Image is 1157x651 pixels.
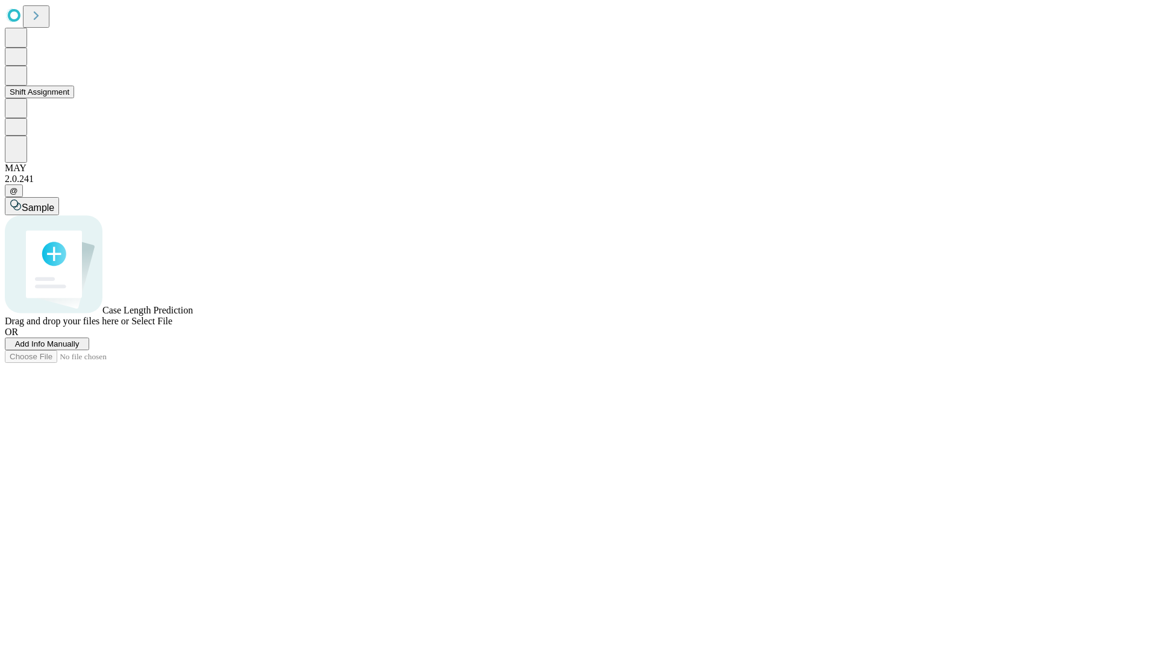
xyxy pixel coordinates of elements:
[5,86,74,98] button: Shift Assignment
[15,339,80,348] span: Add Info Manually
[5,174,1152,184] div: 2.0.241
[5,163,1152,174] div: MAY
[10,186,18,195] span: @
[5,184,23,197] button: @
[102,305,193,315] span: Case Length Prediction
[5,316,129,326] span: Drag and drop your files here or
[5,338,89,350] button: Add Info Manually
[131,316,172,326] span: Select File
[5,327,18,337] span: OR
[22,203,54,213] span: Sample
[5,197,59,215] button: Sample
